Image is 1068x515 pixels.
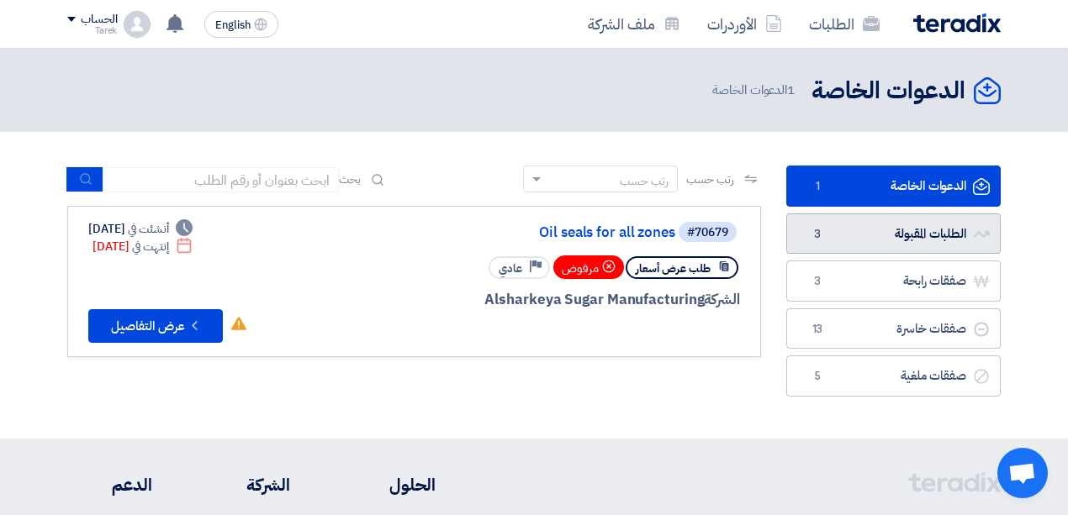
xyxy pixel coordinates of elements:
[88,309,223,343] button: عرض التفاصيل
[339,171,361,188] span: بحث
[786,213,1001,255] a: الطلبات المقبولة3
[128,220,168,238] span: أنشئت في
[807,178,827,195] span: 1
[204,11,278,38] button: English
[132,238,168,255] span: إنتهت في
[341,472,436,497] li: الحلول
[786,308,1001,349] a: صفقات خاسرة13
[215,19,251,31] span: English
[67,472,152,497] li: الدعم
[124,11,151,38] img: profile_test.png
[93,238,193,255] div: [DATE]
[553,255,624,279] div: مرفوض
[796,4,893,44] a: الطلبات
[694,4,796,44] a: الأوردرات
[807,273,827,290] span: 3
[687,227,728,239] div: #70679
[787,81,795,99] span: 1
[339,225,675,240] a: Oil seals for all zones
[574,4,694,44] a: ملف الشركة
[88,220,193,238] div: [DATE]
[786,355,1001,397] a: صفقات ملغية5
[997,448,1048,498] div: Open chat
[336,289,740,311] div: Alsharkeya Sugar Manufacturing
[686,171,734,188] span: رتب حسب
[103,167,339,192] input: ابحث بعنوان أو رقم الطلب
[812,75,965,108] h2: الدعوات الخاصة
[67,26,117,35] div: Tarek
[636,260,711,276] span: طلب عرض أسعار
[786,166,1001,207] a: الدعوات الخاصة1
[704,289,740,310] span: الشركة
[499,260,522,276] span: عادي
[620,172,669,190] div: رتب حسب
[81,13,117,27] div: الحساب
[786,260,1001,302] a: صفقات رابحة3
[807,321,827,338] span: 13
[913,13,1001,33] img: Teradix logo
[807,368,827,385] span: 5
[807,226,827,243] span: 3
[203,472,290,497] li: الشركة
[712,81,798,100] span: الدعوات الخاصة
